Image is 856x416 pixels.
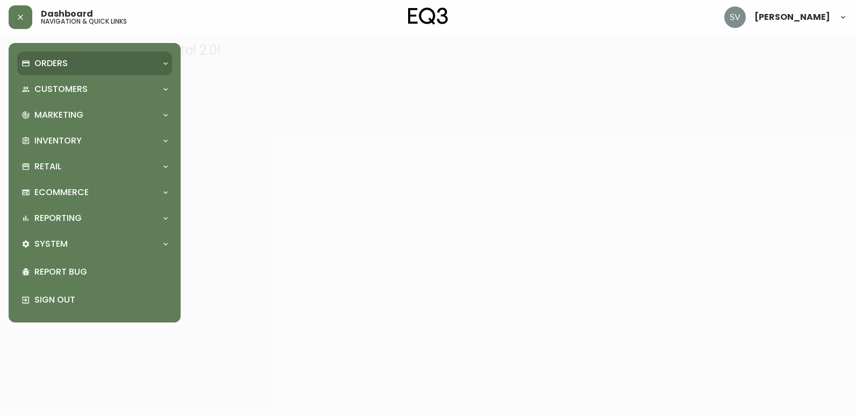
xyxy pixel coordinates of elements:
div: Reporting [17,206,172,230]
p: Inventory [34,135,82,147]
span: Dashboard [41,10,93,18]
div: Report Bug [17,258,172,286]
p: Retail [34,161,61,173]
div: Retail [17,155,172,178]
span: [PERSON_NAME] [754,13,830,21]
p: Marketing [34,109,83,121]
p: Orders [34,58,68,69]
p: Customers [34,83,88,95]
p: Sign Out [34,294,168,306]
div: Customers [17,77,172,101]
p: Report Bug [34,266,168,278]
div: Inventory [17,129,172,153]
p: Ecommerce [34,187,89,198]
div: System [17,232,172,256]
h5: navigation & quick links [41,18,127,25]
p: Reporting [34,212,82,224]
div: Marketing [17,103,172,127]
div: Sign Out [17,286,172,314]
p: System [34,238,68,250]
div: Orders [17,52,172,75]
div: Ecommerce [17,181,172,204]
img: logo [408,8,448,25]
img: 0ef69294c49e88f033bcbeb13310b844 [724,6,746,28]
